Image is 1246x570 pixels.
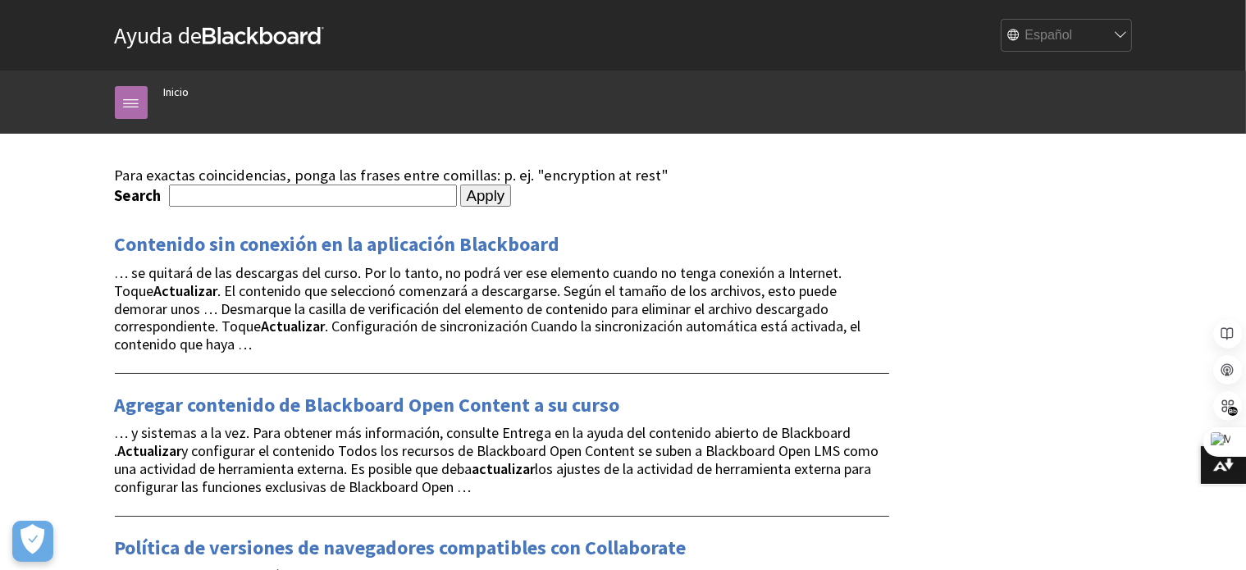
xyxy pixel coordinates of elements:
[115,263,861,353] span: … se quitará de las descargas del curso. Por lo tanto, no podrá ver ese elemento cuando no tenga ...
[154,281,218,300] strong: Actualizar
[115,21,324,50] a: Ayuda deBlackboard
[115,423,879,495] span: … y sistemas a la vez. Para obtener más información, consulte Entrega en la ayuda del contenido a...
[115,231,560,258] a: Contenido sin conexión en la aplicación Blackboard
[262,317,326,335] strong: Actualizar
[12,521,53,562] button: Abrir preferencias
[118,441,182,460] strong: Actualizar
[115,535,687,561] a: Política de versiones de navegadores compatibles con Collaborate
[115,392,620,418] a: Agregar contenido de Blackboard Open Content a su curso
[472,459,536,478] strong: actualizar
[460,185,512,207] input: Apply
[1002,20,1133,52] select: Site Language Selector
[115,186,166,205] label: Search
[115,166,889,185] div: Para exactas coincidencias, ponga las frases entre comillas: p. ej. "encryption at rest"
[164,82,189,103] a: Inicio
[203,27,324,44] strong: Blackboard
